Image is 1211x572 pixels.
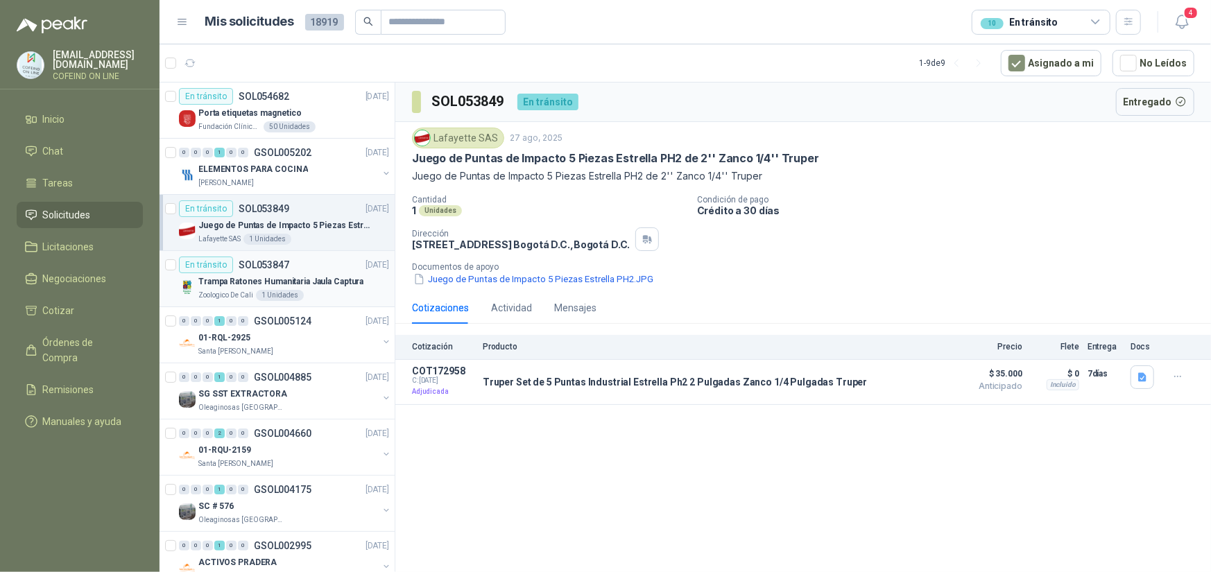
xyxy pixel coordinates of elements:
[198,388,287,401] p: SG SST EXTRACTORA
[214,372,225,382] div: 1
[198,556,277,569] p: ACTIVOS PRADERA
[179,481,392,526] a: 0 0 0 1 0 0 GSOL004175[DATE] Company LogoSC # 576Oleaginosas [GEOGRAPHIC_DATA][PERSON_NAME]
[43,335,130,365] span: Órdenes de Compra
[239,204,289,214] p: SOL053849
[239,92,289,101] p: SOL054682
[198,514,286,526] p: Oleaginosas [GEOGRAPHIC_DATA][PERSON_NAME]
[238,316,248,326] div: 0
[243,234,291,245] div: 1 Unidades
[238,148,248,157] div: 0
[198,107,302,120] p: Porta etiquetas magnetico
[17,170,143,196] a: Tareas
[510,132,562,145] p: 27 ago, 2025
[226,541,237,551] div: 0
[919,52,990,74] div: 1 - 9 de 9
[953,342,1022,352] p: Precio
[254,148,311,157] p: GSOL005202
[191,428,201,438] div: 0
[43,414,122,429] span: Manuales y ayuda
[179,503,196,520] img: Company Logo
[198,402,286,413] p: Oleaginosas [GEOGRAPHIC_DATA][PERSON_NAME]
[256,290,304,301] div: 1 Unidades
[203,148,213,157] div: 0
[203,541,213,551] div: 0
[198,177,254,189] p: [PERSON_NAME]
[179,335,196,352] img: Company Logo
[43,271,107,286] span: Negociaciones
[981,18,1004,29] div: 10
[203,428,213,438] div: 0
[1183,6,1199,19] span: 4
[305,14,344,31] span: 18919
[191,316,201,326] div: 0
[43,144,64,159] span: Chat
[366,427,389,440] p: [DATE]
[179,223,196,239] img: Company Logo
[17,17,87,33] img: Logo peakr
[363,17,373,26] span: search
[198,275,363,288] p: Trampa Ratones Humanitaria Jaula Captura
[179,425,392,469] a: 0 0 0 2 0 0 GSOL004660[DATE] Company Logo01-RQU-2159Santa [PERSON_NAME]
[17,138,143,164] a: Chat
[254,428,311,438] p: GSOL004660
[198,500,234,513] p: SC # 576
[412,272,655,286] button: Juego de Puntas de Impacto 5 Piezas Estrella PH2.JPG
[17,408,143,435] a: Manuales y ayuda
[412,229,630,239] p: Dirección
[203,485,213,494] div: 0
[226,485,237,494] div: 0
[179,316,189,326] div: 0
[198,290,253,301] p: Zoologico De Cali
[1031,365,1079,382] p: $ 0
[517,94,578,110] div: En tránsito
[191,541,201,551] div: 0
[238,541,248,551] div: 0
[179,313,392,357] a: 0 0 0 1 0 0 GSOL005124[DATE] Company Logo01-RQL-2925Santa [PERSON_NAME]
[412,300,469,315] div: Cotizaciones
[226,428,237,438] div: 0
[226,316,237,326] div: 0
[238,428,248,438] div: 0
[179,369,392,413] a: 0 0 0 1 0 0 GSOL004885[DATE] Company LogoSG SST EXTRACTORAOleaginosas [GEOGRAPHIC_DATA][PERSON_NAME]
[179,541,189,551] div: 0
[214,541,225,551] div: 1
[179,372,189,382] div: 0
[366,90,389,103] p: [DATE]
[412,205,416,216] p: 1
[412,376,474,385] span: C: [DATE]
[198,444,251,457] p: 01-RQU-2159
[198,219,371,232] p: Juego de Puntas de Impacto 5 Piezas Estrella PH2 de 2'' Zanco 1/4'' Truper
[43,239,94,254] span: Licitaciones
[17,376,143,403] a: Remisiones
[53,72,143,80] p: COFEIND ON LINE
[17,202,143,228] a: Solicitudes
[1001,50,1101,76] button: Asignado a mi
[412,365,474,376] p: COT172958
[366,202,389,216] p: [DATE]
[432,91,506,112] h3: SOL053849
[160,195,395,251] a: En tránsitoSOL053849[DATE] Company LogoJuego de Puntas de Impacto 5 Piezas Estrella PH2 de 2'' Za...
[198,121,261,132] p: Fundación Clínica Shaio
[160,83,395,139] a: En tránsitoSOL054682[DATE] Company LogoPorta etiquetas magneticoFundación Clínica Shaio50 Unidades
[179,391,196,408] img: Company Logo
[953,365,1022,382] span: $ 35.000
[1116,88,1195,116] button: Entregado
[981,15,1058,30] div: En tránsito
[179,279,196,295] img: Company Logo
[226,148,237,157] div: 0
[179,166,196,183] img: Company Logo
[483,342,945,352] p: Producto
[214,316,225,326] div: 1
[1031,342,1079,352] p: Flete
[239,260,289,270] p: SOL053847
[214,485,225,494] div: 1
[1131,342,1158,352] p: Docs
[198,163,308,176] p: ELEMENTOS PARA COCINA
[17,52,44,78] img: Company Logo
[254,541,311,551] p: GSOL002995
[697,205,1205,216] p: Crédito a 30 días
[43,112,65,127] span: Inicio
[43,207,91,223] span: Solicitudes
[214,428,225,438] div: 2
[198,331,250,345] p: 01-RQL-2925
